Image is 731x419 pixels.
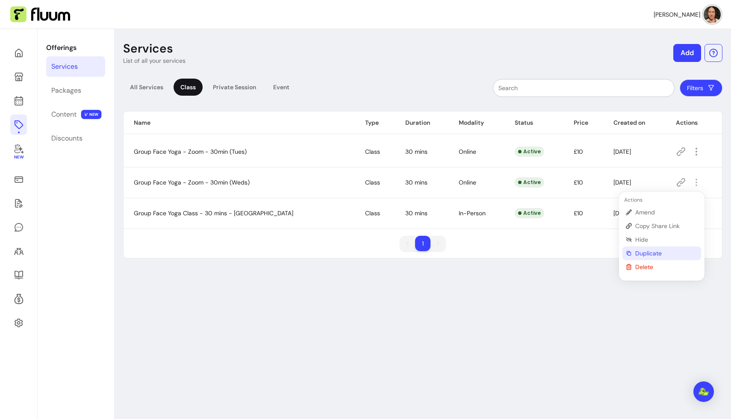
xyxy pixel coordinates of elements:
[395,111,448,134] th: Duration
[123,41,173,56] p: Services
[10,43,27,63] a: Home
[613,179,631,186] span: [DATE]
[635,249,698,258] span: Duplicate
[174,79,203,96] div: Class
[10,265,27,285] a: Resources
[123,79,170,96] div: All Services
[459,179,476,186] span: Online
[10,169,27,190] a: Sales
[134,148,247,155] span: Group Face Yoga - Zoom - 30min (Tues)
[46,56,105,77] a: Services
[395,231,450,255] nav: pagination navigation
[459,209,486,217] span: In-Person
[574,209,583,217] span: £10
[134,209,293,217] span: Group Face Yoga Class - 30 mins - [GEOGRAPHIC_DATA]
[51,85,81,96] div: Packages
[563,111,603,134] th: Price
[515,147,544,157] div: Active
[654,10,700,19] span: [PERSON_NAME]
[46,80,105,101] a: Packages
[10,6,70,23] img: Fluum Logo
[603,111,666,134] th: Created on
[405,148,427,155] span: 30 mins
[10,138,27,166] a: My Co-Founder
[51,109,77,120] div: Content
[515,208,544,218] div: Active
[10,91,27,111] a: Calendar
[666,111,722,134] th: Actions
[622,196,643,203] span: Actions
[405,209,427,217] span: 30 mins
[574,148,583,155] span: £10
[498,84,669,92] input: Search
[10,289,27,309] a: Refer & Earn
[124,111,355,134] th: Name
[46,104,105,125] a: Content
[613,148,631,155] span: [DATE]
[680,79,722,97] button: Filters
[405,179,427,186] span: 30 mins
[365,209,380,217] span: Class
[123,56,186,65] p: List of all your services
[459,148,476,155] span: Online
[10,114,27,135] a: Offerings
[613,209,631,217] span: [DATE]
[574,179,583,186] span: £10
[51,133,83,144] div: Discounts
[355,111,395,134] th: Type
[448,111,504,134] th: Modality
[504,111,564,134] th: Status
[266,79,296,96] div: Event
[206,79,263,96] div: Private Session
[81,110,102,119] span: NEW
[515,177,544,188] div: Active
[10,313,27,333] a: Settings
[673,44,701,62] button: Add
[10,241,27,261] a: Clients
[365,148,380,155] span: Class
[635,235,698,244] span: Hide
[46,43,105,53] p: Offerings
[10,67,27,87] a: My Page
[635,263,698,271] span: Delete
[51,62,78,72] div: Services
[46,128,105,149] a: Discounts
[415,236,430,251] li: pagination item 1 active
[704,6,721,23] img: avatar
[365,179,380,186] span: Class
[134,179,250,186] span: Group Face Yoga - Zoom - 30min (Weds)
[14,155,23,160] span: New
[10,193,27,214] a: Waivers
[635,208,698,217] span: Amend
[10,217,27,237] a: My Messages
[635,222,698,230] span: Copy Share Link
[693,381,714,402] div: Open Intercom Messenger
